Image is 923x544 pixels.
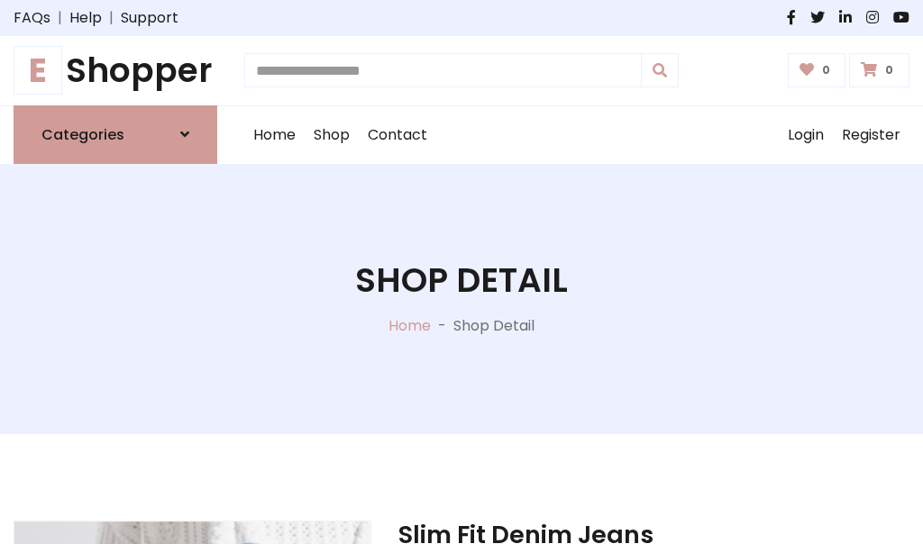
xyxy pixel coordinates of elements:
a: 0 [788,53,846,87]
h6: Categories [41,126,124,143]
a: Home [388,315,431,336]
span: E [14,46,62,95]
span: | [50,7,69,29]
a: Login [779,106,833,164]
a: FAQs [14,7,50,29]
a: Home [244,106,305,164]
h1: Shopper [14,50,217,91]
h1: Shop Detail [355,260,568,301]
p: Shop Detail [453,315,535,337]
a: Help [69,7,102,29]
a: Categories [14,105,217,164]
p: - [431,315,453,337]
a: Contact [359,106,436,164]
a: Support [121,7,178,29]
a: 0 [849,53,909,87]
span: 0 [881,62,898,78]
a: Register [833,106,909,164]
span: 0 [818,62,835,78]
span: | [102,7,121,29]
a: Shop [305,106,359,164]
a: EShopper [14,50,217,91]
